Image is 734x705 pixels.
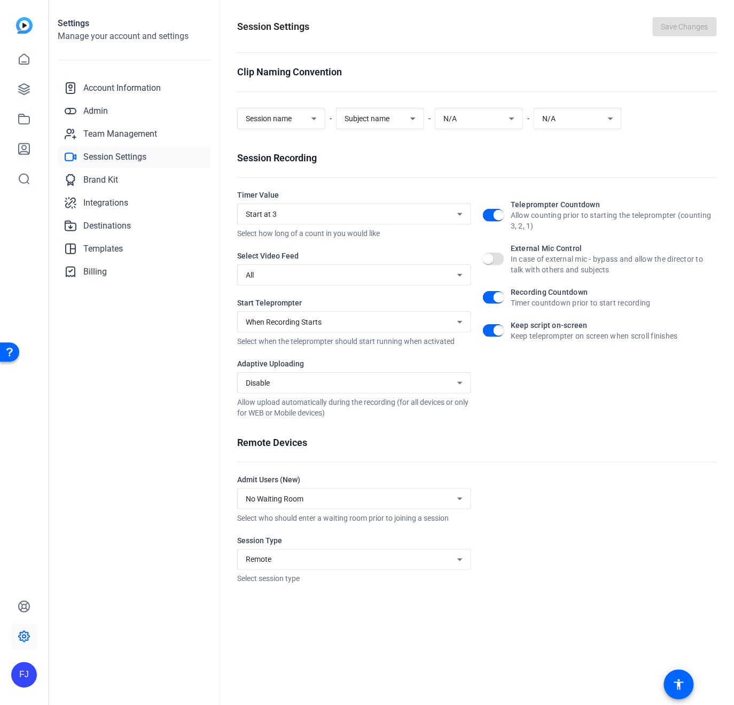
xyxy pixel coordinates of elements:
[58,215,211,237] a: Destinations
[237,474,471,485] div: Admit Users (New)
[83,174,118,186] span: Brand Kit
[237,358,471,369] div: Adaptive Uploading
[523,114,534,123] span: -
[237,435,717,450] div: Remote Devices
[58,123,211,145] a: Team Management
[11,662,37,688] div: FJ
[83,242,123,255] span: Templates
[83,151,146,163] span: Session Settings
[443,114,457,123] span: N/A
[58,100,211,122] a: Admin
[237,151,717,166] div: Session Recording
[83,197,128,209] span: Integrations
[511,199,717,210] div: Teleprompter Countdown
[424,114,435,123] span: -
[58,17,211,30] h1: Settings
[673,678,685,691] mat-icon: accessibility
[246,271,254,279] span: All
[246,555,271,564] span: Remote
[58,261,211,283] a: Billing
[83,265,107,278] span: Billing
[325,114,336,123] span: -
[511,254,717,275] div: In case of external mic - bypass and allow the director to talk with others and subjects
[83,220,131,232] span: Destinations
[237,19,309,34] h1: Session Settings
[237,190,471,200] div: Timer Value
[83,128,157,140] span: Team Management
[246,379,270,387] span: Disable
[58,146,211,168] a: Session Settings
[237,65,717,80] div: Clip Naming Convention
[237,297,471,308] div: Start Teleprompter
[246,495,303,503] span: No Waiting Room
[246,210,277,218] span: Start at 3
[345,114,389,123] span: Subject name
[58,238,211,260] a: Templates
[237,535,471,546] div: Session Type
[58,192,211,214] a: Integrations
[511,243,717,254] div: External Mic Control
[511,320,678,331] div: Keep script on-screen
[237,397,471,418] div: Allow upload automatically during the recording (for all devices or only for WEB or Mobile devices)
[511,210,717,231] div: Allow counting prior to starting the teleprompter (counting 3, 2, 1)
[511,297,651,308] div: Timer countdown prior to start recording
[246,318,322,326] span: When Recording Starts
[511,287,651,297] div: Recording Countdown
[542,114,556,123] span: N/A
[83,82,161,95] span: Account Information
[237,250,471,261] div: Select Video Feed
[237,574,471,584] div: Select session type
[511,331,678,341] div: Keep teleprompter on screen when scroll finishes
[83,105,108,117] span: Admin
[237,336,471,347] div: Select when the teleprompter should start running when activated
[58,30,211,43] h2: Manage your account and settings
[237,228,471,239] div: Select how long of a count in you would like
[58,169,211,191] a: Brand Kit
[58,77,211,99] a: Account Information
[16,17,33,34] img: blue-gradient.svg
[246,114,292,123] span: Session name
[237,513,471,523] div: Select who should enter a waiting room prior to joining a session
